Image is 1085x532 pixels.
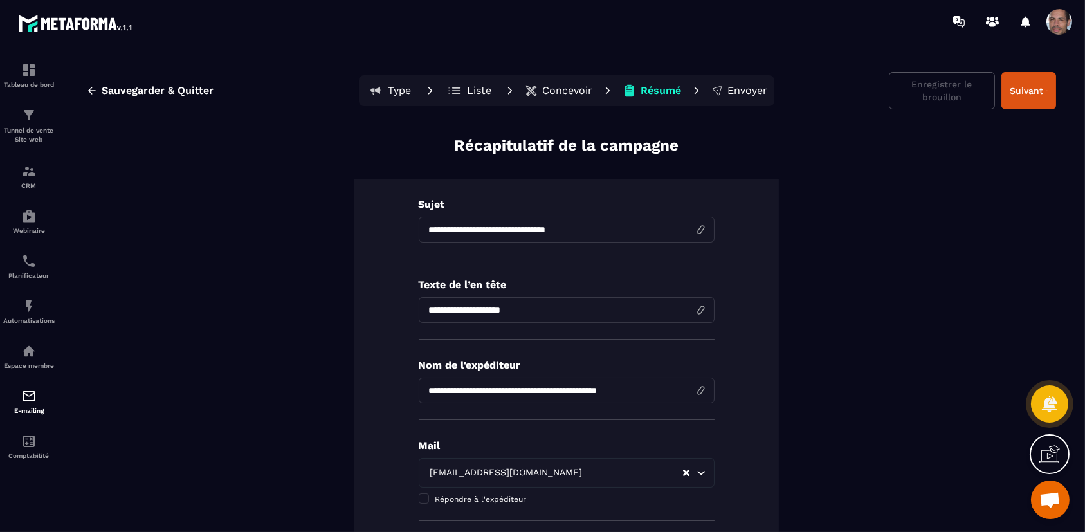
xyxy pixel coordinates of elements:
img: scheduler [21,253,37,269]
a: accountantaccountantComptabilité [3,424,55,469]
img: formation [21,107,37,123]
img: logo [18,12,134,35]
p: Comptabilité [3,452,55,459]
button: Résumé [619,78,686,104]
p: Liste [467,84,491,97]
button: Type [361,78,419,104]
img: automations [21,208,37,224]
a: formationformationTableau de bord [3,53,55,98]
img: automations [21,298,37,314]
span: [EMAIL_ADDRESS][DOMAIN_NAME] [427,466,585,480]
button: Envoyer [707,78,772,104]
button: Suivant [1001,72,1056,109]
span: Répondre à l'expéditeur [435,495,527,504]
p: Tableau de bord [3,81,55,88]
p: Récapitulatif de la campagne [454,135,679,156]
p: Envoyer [728,84,768,97]
button: Concevoir [521,78,597,104]
a: automationsautomationsEspace membre [3,334,55,379]
button: Clear Selected [683,468,689,478]
div: Search for option [419,458,715,488]
p: Webinaire [3,227,55,234]
p: Mail [419,439,715,452]
img: accountant [21,434,37,449]
a: automationsautomationsAutomatisations [3,289,55,334]
button: Sauvegarder & Quitter [77,79,223,102]
a: schedulerschedulerPlanificateur [3,244,55,289]
p: Automatisations [3,317,55,324]
p: Résumé [641,84,682,97]
p: CRM [3,182,55,189]
button: Liste [441,78,499,104]
input: Search for option [585,466,682,480]
p: Concevoir [543,84,593,97]
img: formation [21,62,37,78]
div: Ouvrir le chat [1031,481,1070,519]
span: Sauvegarder & Quitter [102,84,214,97]
a: automationsautomationsWebinaire [3,199,55,244]
img: email [21,389,37,404]
a: formationformationTunnel de vente Site web [3,98,55,154]
p: Sujet [419,198,715,210]
a: emailemailE-mailing [3,379,55,424]
img: formation [21,163,37,179]
img: automations [21,344,37,359]
p: Espace membre [3,362,55,369]
p: Planificateur [3,272,55,279]
p: Tunnel de vente Site web [3,126,55,144]
p: Nom de l'expéditeur [419,359,715,371]
p: E-mailing [3,407,55,414]
p: Texte de l’en tête [419,279,715,291]
a: formationformationCRM [3,154,55,199]
p: Type [388,84,411,97]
